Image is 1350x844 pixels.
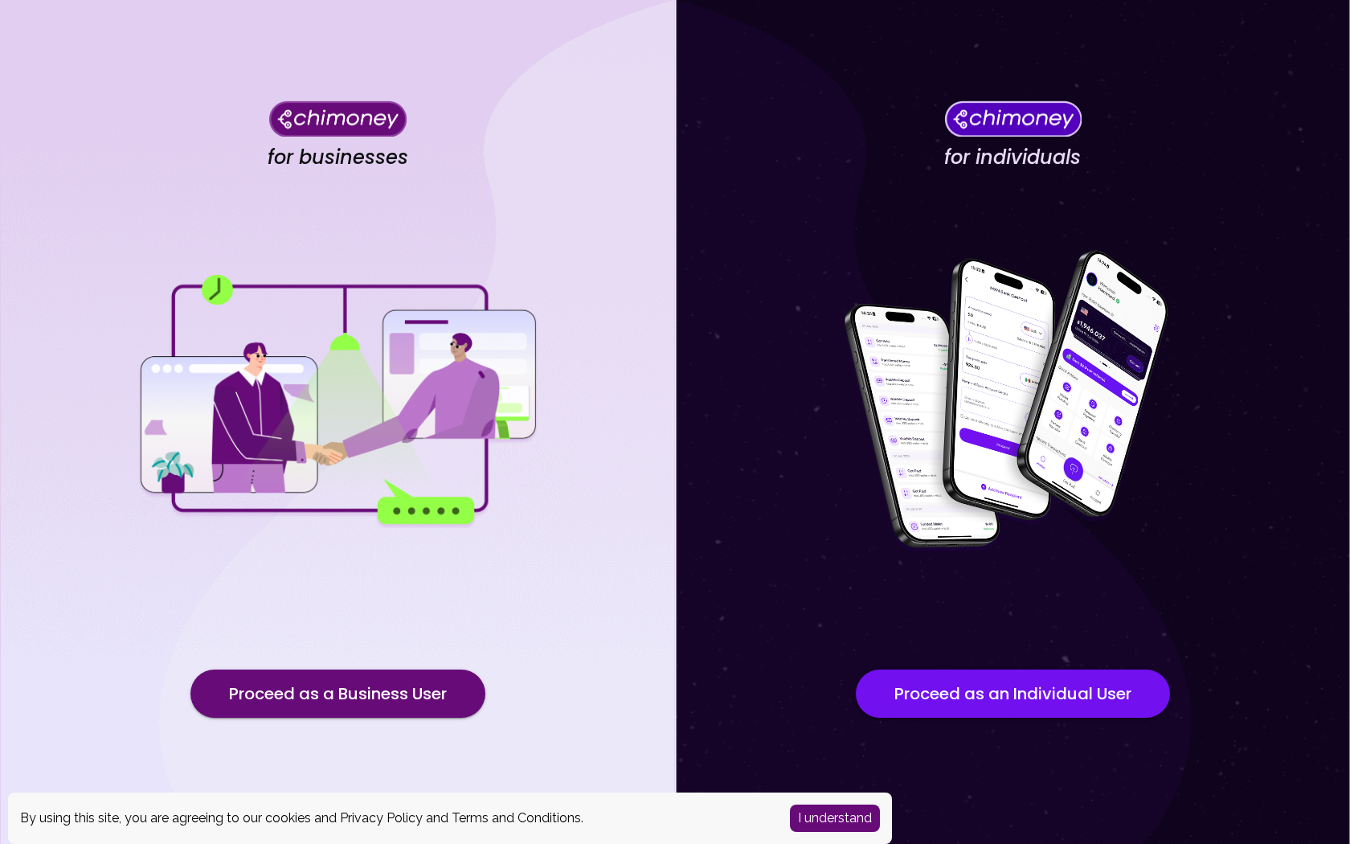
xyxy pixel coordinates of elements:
[269,100,407,137] img: Chimoney for businesses
[340,810,423,826] a: Privacy Policy
[856,670,1170,718] button: Proceed as an Individual User
[20,809,766,828] div: By using this site, you are agreeing to our cookies and and .
[790,805,880,832] button: Accept cookies
[268,145,408,170] h4: for businesses
[190,670,485,718] button: Proceed as a Business User
[812,241,1213,563] img: for individuals
[452,810,581,826] a: Terms and Conditions
[137,275,538,528] img: for businesses
[944,100,1082,137] img: Chimoney for individuals
[944,145,1081,170] h4: for individuals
